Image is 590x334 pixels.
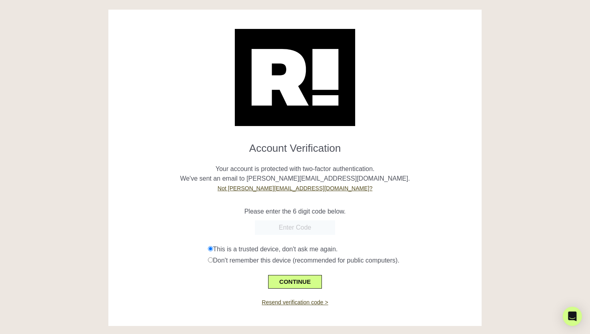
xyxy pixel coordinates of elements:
div: Don't remember this device (recommended for public computers). [208,256,476,265]
div: This is a trusted device, don't ask me again. [208,244,476,254]
a: Resend verification code > [262,299,328,305]
p: Your account is protected with two-factor authentication. We've sent an email to [PERSON_NAME][EM... [114,155,476,193]
img: Retention.com [235,29,355,126]
h1: Account Verification [114,136,476,155]
p: Please enter the 6 digit code below. [114,207,476,216]
input: Enter Code [255,220,335,235]
a: Not [PERSON_NAME][EMAIL_ADDRESS][DOMAIN_NAME]? [218,185,372,191]
button: CONTINUE [268,275,322,289]
div: Open Intercom Messenger [563,307,582,326]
